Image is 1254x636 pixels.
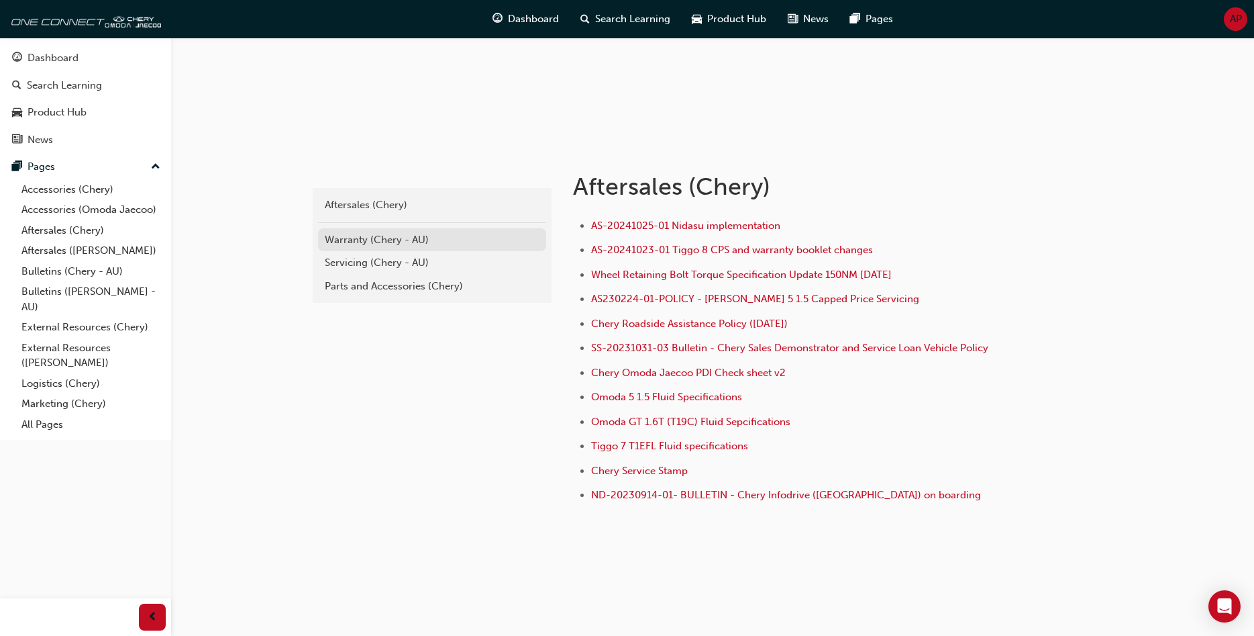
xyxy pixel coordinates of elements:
[692,11,702,28] span: car-icon
[12,80,21,92] span: search-icon
[777,5,839,33] a: news-iconNews
[595,11,670,27] span: Search Learning
[591,220,780,232] a: AS-20241025-01 Nidasu implementation
[482,5,570,33] a: guage-iconDashboard
[850,11,860,28] span: pages-icon
[591,440,748,452] a: Tiggo 7 T1EFL Fluid specifications
[591,416,790,428] a: Omoda GT 1.6T (T19C) Fluid Sepcifications
[12,161,22,173] span: pages-icon
[5,128,166,152] a: News
[573,172,1013,201] h1: Aftersales (Chery)
[7,5,161,32] img: oneconnect
[1224,7,1247,31] button: AP
[707,11,766,27] span: Product Hub
[325,255,539,271] div: Servicing (Chery - AU)
[788,11,798,28] span: news-icon
[325,232,539,248] div: Warranty (Chery - AU)
[318,275,546,298] a: Parts and Accessories (Chery)
[16,179,166,200] a: Accessories (Chery)
[325,197,539,213] div: Aftersales (Chery)
[16,240,166,261] a: Aftersales ([PERSON_NAME])
[28,50,79,66] div: Dashboard
[16,394,166,414] a: Marketing (Chery)
[591,391,742,403] a: Omoda 5 1.5 Fluid Specifications
[16,281,166,317] a: Bulletins ([PERSON_NAME] - AU)
[12,107,22,119] span: car-icon
[16,199,166,220] a: Accessories (Omoda Jaecoo)
[5,154,166,179] button: Pages
[591,293,919,305] a: AS230224-01-POLICY - [PERSON_NAME] 5 1.5 Capped Price Servicing
[28,105,87,120] div: Product Hub
[591,269,892,281] a: Wheel Retaining Bolt Torque Specification Update 150NM [DATE]
[12,52,22,64] span: guage-icon
[803,11,829,27] span: News
[580,11,590,28] span: search-icon
[28,159,55,175] div: Pages
[16,338,166,373] a: External Resources ([PERSON_NAME])
[570,5,681,33] a: search-iconSearch Learning
[148,609,158,626] span: prev-icon
[151,158,160,176] span: up-icon
[27,78,102,93] div: Search Learning
[5,73,166,98] a: Search Learning
[16,373,166,394] a: Logistics (Chery)
[681,5,777,33] a: car-iconProduct Hub
[591,318,788,330] a: Chery Roadside Assistance Policy ([DATE])
[866,11,893,27] span: Pages
[1230,11,1242,27] span: AP
[839,5,904,33] a: pages-iconPages
[16,261,166,282] a: Bulletins (Chery - AU)
[318,193,546,217] a: Aftersales (Chery)
[508,11,559,27] span: Dashboard
[16,220,166,241] a: Aftersales (Chery)
[318,228,546,252] a: Warranty (Chery - AU)
[591,342,988,354] a: SS-20231031-03 Bulletin - Chery Sales Demonstrator and Service Loan Vehicle Policy
[5,100,166,125] a: Product Hub
[318,251,546,275] a: Servicing (Chery - AU)
[492,11,503,28] span: guage-icon
[591,465,688,477] a: Chery Service Stamp
[591,489,981,501] a: ND-20230914-01- BULLETIN - Chery Infodrive ([GEOGRAPHIC_DATA]) on boarding
[16,317,166,338] a: External Resources (Chery)
[12,134,22,146] span: news-icon
[591,367,786,379] a: Chery Omoda Jaecoo PDI Check sheet v2
[5,43,166,154] button: DashboardSearch LearningProduct HubNews
[5,46,166,71] a: Dashboard
[1208,590,1241,623] div: Open Intercom Messenger
[325,279,539,294] div: Parts and Accessories (Chery)
[28,132,53,148] div: News
[16,414,166,435] a: All Pages
[591,244,873,256] a: AS-20241023-01 Tiggo 8 CPS and warranty booklet changes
